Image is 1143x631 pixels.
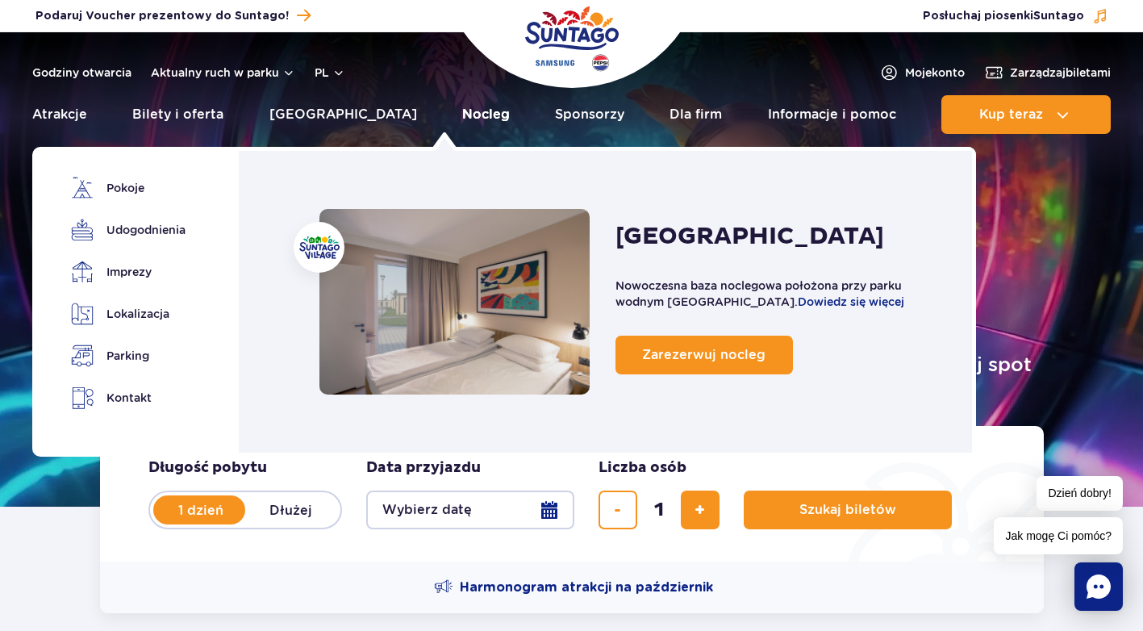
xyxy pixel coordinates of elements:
span: Liczba osób [599,458,686,478]
span: Posłuchaj piosenki [923,8,1084,24]
a: Imprezy [71,261,180,283]
a: Harmonogram atrakcji na październik [434,578,713,597]
span: Podaruj Voucher prezentowy do Suntago! [35,8,289,24]
input: liczba biletów [640,491,678,529]
a: Bilety i oferta [132,95,223,134]
button: Kup teraz [941,95,1111,134]
label: 1 dzień [155,493,247,527]
span: Jak mogę Ci pomóc? [994,517,1123,554]
span: Zarządzaj biletami [1010,65,1111,81]
button: Wybierz datę [366,491,574,529]
button: Aktualny ruch w parku [151,66,295,79]
div: Chat [1074,562,1123,611]
a: Dowiedz się więcej [798,295,904,308]
form: Planowanie wizyty w Park of Poland [100,426,1044,562]
button: usuń bilet [599,491,637,529]
a: Parking [71,345,180,367]
label: Dłużej [245,493,337,527]
a: Nocleg [462,95,510,134]
a: Godziny otwarcia [32,65,131,81]
a: Dla firm [670,95,722,134]
span: Dzień dobry! [1037,476,1123,511]
a: Zarezerwuj nocleg [615,336,793,374]
button: dodaj bilet [681,491,720,529]
p: Nowoczesna baza noclegowa położona przy parku wodnym [GEOGRAPHIC_DATA]. [615,278,940,310]
button: Posłuchaj piosenkiSuntago [923,8,1108,24]
a: Udogodnienia [71,219,180,241]
a: [GEOGRAPHIC_DATA] [269,95,417,134]
h2: [GEOGRAPHIC_DATA] [615,221,884,252]
a: Pokoje [71,177,180,199]
a: Zarządzajbiletami [984,63,1111,82]
a: Atrakcje [32,95,87,134]
a: Podaruj Voucher prezentowy do Suntago! [35,5,311,27]
button: Szukaj biletów [744,491,952,529]
img: Suntago [299,236,340,259]
a: Kontakt [71,387,180,410]
span: Szukaj biletów [799,503,896,517]
a: Lokalizacja [71,303,180,325]
button: pl [315,65,345,81]
a: Sponsorzy [555,95,624,134]
span: Data przyjazdu [366,458,481,478]
a: Informacje i pomoc [768,95,896,134]
span: Harmonogram atrakcji na październik [460,579,713,596]
a: Mojekonto [879,63,965,82]
span: Kup teraz [979,107,1043,122]
span: Moje konto [905,65,965,81]
span: Długość pobytu [148,458,267,478]
a: Nocleg [319,209,590,395]
span: Zarezerwuj nocleg [642,347,765,362]
span: Suntago [1033,10,1084,22]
